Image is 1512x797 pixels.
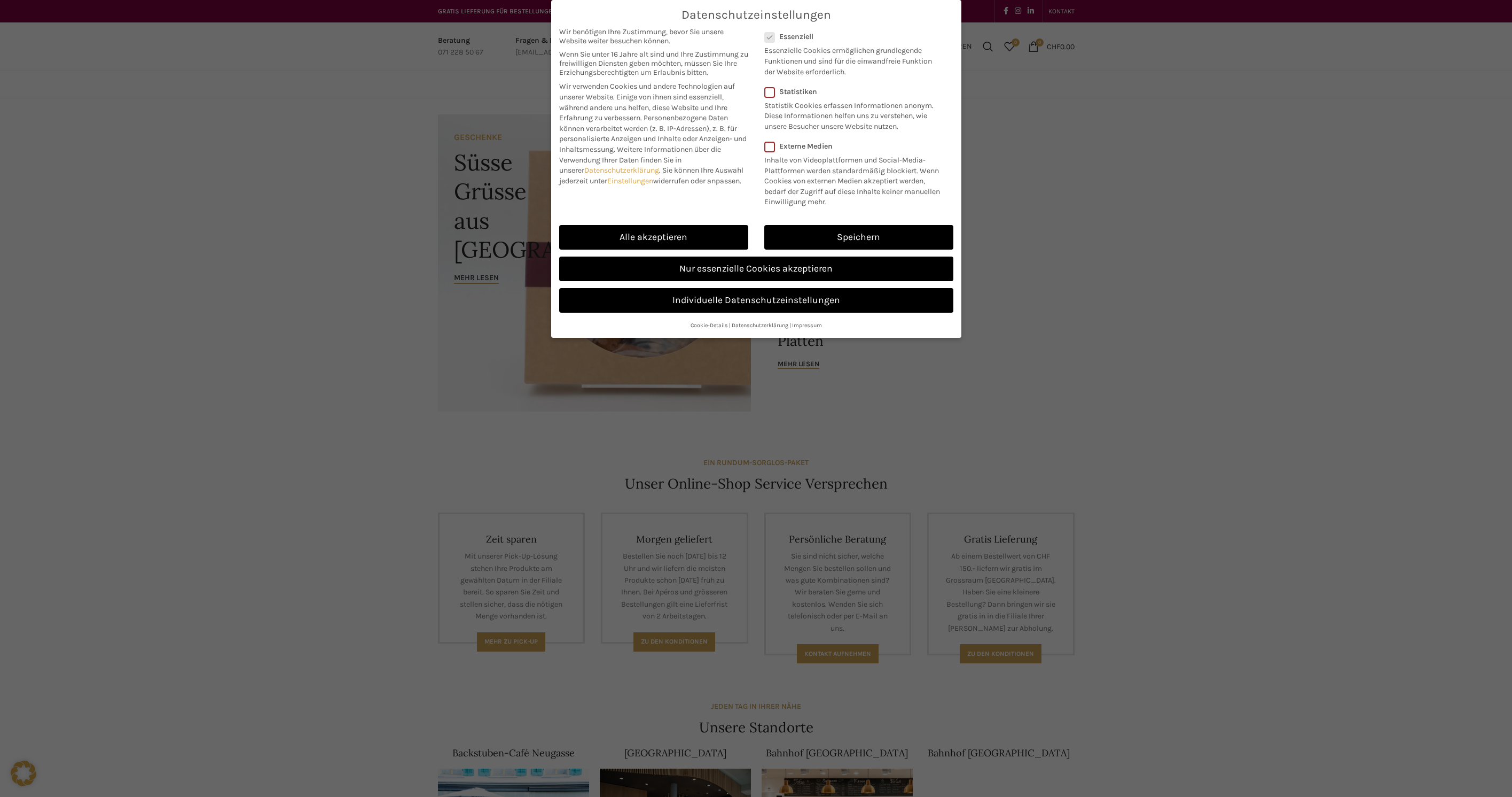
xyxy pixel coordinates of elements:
a: Alle akzeptieren [559,225,748,250]
a: Datenschutzerklärung [732,322,788,329]
label: Statistiken [764,87,939,96]
a: Einstellungen [607,176,653,185]
span: Wir verwenden Cookies und andere Technologien auf unserer Website. Einige von ihnen sind essenzie... [559,82,735,122]
a: Speichern [764,225,953,250]
label: Externe Medien [764,142,946,151]
a: Datenschutzerklärung [584,166,659,175]
p: Inhalte von Videoplattformen und Social-Media-Plattformen werden standardmäßig blockiert. Wenn Co... [764,151,946,207]
span: Wir benötigen Ihre Zustimmung, bevor Sie unsere Website weiter besuchen können. [559,27,748,45]
a: Cookie-Details [691,322,728,329]
a: Individuelle Datenschutzeinstellungen [559,288,953,313]
label: Essenziell [764,32,939,41]
p: Essenzielle Cookies ermöglichen grundlegende Funktionen und sind für die einwandfreie Funktion de... [764,41,939,77]
a: Nur essenzielle Cookies akzeptieren [559,257,953,281]
span: Wenn Sie unter 16 Jahre alt sind und Ihre Zustimmung zu freiwilligen Diensten geben möchten, müss... [559,50,748,77]
span: Sie können Ihre Auswahl jederzeit unter widerrufen oder anpassen. [559,166,743,185]
a: Impressum [792,322,822,329]
span: Personenbezogene Daten können verarbeitet werden (z. B. IP-Adressen), z. B. für personalisierte A... [559,113,747,154]
span: Weitere Informationen über die Verwendung Ihrer Daten finden Sie in unserer . [559,145,721,175]
span: Datenschutzeinstellungen [681,8,831,22]
p: Statistik Cookies erfassen Informationen anonym. Diese Informationen helfen uns zu verstehen, wie... [764,96,939,132]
